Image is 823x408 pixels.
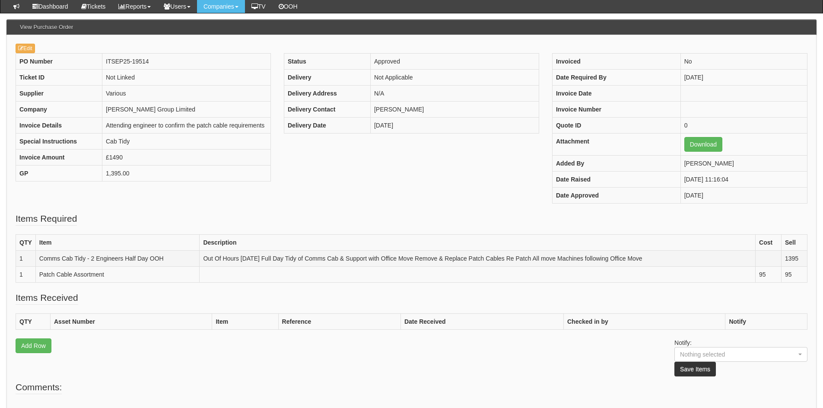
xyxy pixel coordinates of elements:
button: Nothing selected [674,347,807,362]
th: QTY [16,235,36,251]
th: Invoiced [552,54,680,70]
td: ITSEP25-19514 [102,54,271,70]
td: Various [102,86,271,102]
th: Asset Number [51,314,212,330]
td: No [680,54,807,70]
td: 1 [16,267,36,283]
th: Date Received [400,314,563,330]
th: Invoice Details [16,118,102,134]
a: Add Row [16,338,51,353]
a: Download [684,137,722,152]
legend: Items Required [16,212,77,226]
td: Approved [370,54,539,70]
a: Edit [16,44,35,53]
th: Attachment [552,134,680,156]
th: Date Raised [552,172,680,188]
th: Reference [278,314,400,330]
th: Delivery Date [284,118,370,134]
th: Date Required By [552,70,680,86]
th: Company [16,102,102,118]
th: Date Approved [552,188,680,204]
td: 1395 [782,251,807,267]
th: Notify [725,314,807,330]
th: Cost [756,235,782,251]
legend: Comments: [16,381,62,394]
th: Delivery Address [284,86,370,102]
td: Not Applicable [370,70,539,86]
p: Notify: [674,338,807,376]
td: [DATE] [680,70,807,86]
td: Attending engineer to confirm the patch cable requirements [102,118,271,134]
td: £1490 [102,150,271,166]
td: N/A [370,86,539,102]
th: Checked in by [563,314,725,330]
th: Supplier [16,86,102,102]
th: Invoice Number [552,102,680,118]
th: Special Instructions [16,134,102,150]
th: Added By [552,156,680,172]
th: Delivery Contact [284,102,370,118]
th: Status [284,54,370,70]
th: Sell [782,235,807,251]
h3: View Purchase Order [16,20,77,35]
td: 1,395.00 [102,166,271,182]
td: [DATE] [680,188,807,204]
th: Item [212,314,278,330]
td: Comms Cab Tidy - 2 Engineers Half Day OOH [35,251,200,267]
td: [DATE] [370,118,539,134]
th: Ticket ID [16,70,102,86]
th: Invoice Amount [16,150,102,166]
td: 95 [756,267,782,283]
th: Invoice Date [552,86,680,102]
button: Save Items [674,362,716,376]
td: Patch Cable Assortment [35,267,200,283]
th: QTY [16,314,51,330]
td: [DATE] 11:16:04 [680,172,807,188]
td: 0 [680,118,807,134]
th: Delivery [284,70,370,86]
th: GP [16,166,102,182]
td: 1 [16,251,36,267]
td: Out Of Hours [DATE] Full Day Tidy of Comms Cab & Support with Office Move Remove & Replace Patch ... [200,251,756,267]
th: Item [35,235,200,251]
th: PO Number [16,54,102,70]
td: Cab Tidy [102,134,271,150]
legend: Items Received [16,291,78,305]
td: [PERSON_NAME] [680,156,807,172]
div: Nothing selected [680,350,785,359]
td: [PERSON_NAME] [370,102,539,118]
td: Not Linked [102,70,271,86]
td: [PERSON_NAME] Group Limited [102,102,271,118]
td: 95 [782,267,807,283]
th: Description [200,235,756,251]
th: Quote ID [552,118,680,134]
